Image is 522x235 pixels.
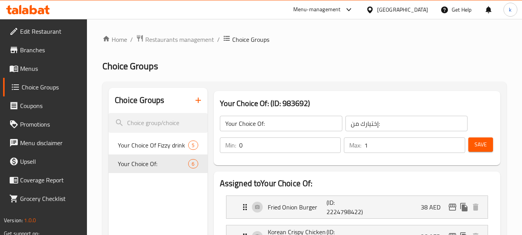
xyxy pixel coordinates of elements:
div: Your Choice Of:6 [109,154,207,173]
span: Choice Groups [102,57,158,75]
p: (ID: 2224798422) [326,198,366,216]
h2: Choice Groups [115,94,164,106]
div: Menu-management [293,5,341,14]
p: Min: [225,141,236,150]
li: / [217,35,220,44]
a: Choice Groups [3,78,87,96]
button: duplicate [458,201,470,213]
span: Coupons [20,101,81,110]
span: Version: [4,215,23,225]
a: Upsell [3,152,87,171]
a: Coupons [3,96,87,115]
a: Coverage Report [3,171,87,189]
a: Branches [3,41,87,59]
span: Menu disclaimer [20,138,81,148]
span: k [509,5,512,14]
button: delete [470,201,481,213]
span: Your Choice Of: [118,159,188,168]
h3: Your Choice Of: (ID: 983692) [220,97,494,110]
div: Expand [226,196,488,218]
span: 1.0.0 [24,215,36,225]
p: 38 AED [421,202,447,212]
a: Restaurants management [136,34,214,45]
input: search [109,113,207,133]
span: Menus [20,64,81,73]
li: Expand [220,192,494,222]
span: 5 [189,142,197,149]
a: Menu disclaimer [3,134,87,152]
span: Your Choice Of Fizzy drink [118,141,188,150]
a: Home [102,35,127,44]
button: edit [447,201,458,213]
a: Menus [3,59,87,78]
span: 6 [189,160,197,168]
span: Choice Groups [232,35,269,44]
div: Choices [188,159,198,168]
a: Grocery Checklist [3,189,87,208]
span: Save [474,140,487,149]
a: Edit Restaurant [3,22,87,41]
li: / [130,35,133,44]
span: Choice Groups [22,82,81,92]
span: Restaurants management [145,35,214,44]
span: Branches [20,45,81,55]
span: Edit Restaurant [20,27,81,36]
div: Your Choice Of Fizzy drink5 [109,136,207,154]
nav: breadcrumb [102,34,507,45]
span: Grocery Checklist [20,194,81,203]
span: Promotions [20,120,81,129]
span: Upsell [20,157,81,166]
h2: Assigned to Your Choice Of: [220,178,494,189]
span: Coverage Report [20,175,81,185]
button: Save [468,137,493,152]
p: Max: [349,141,361,150]
p: Fried Onion Burger [268,202,327,212]
div: [GEOGRAPHIC_DATA] [377,5,428,14]
a: Promotions [3,115,87,134]
div: Choices [188,141,198,150]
